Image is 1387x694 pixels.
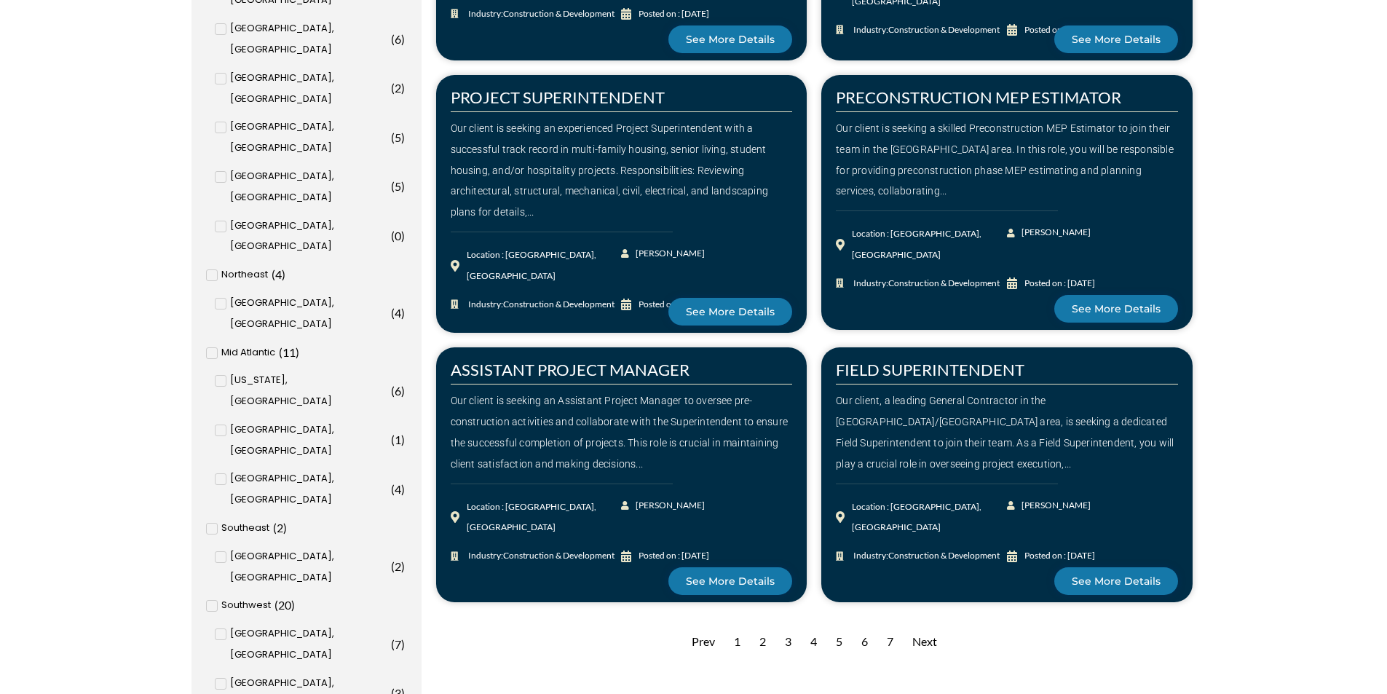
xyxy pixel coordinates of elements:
[451,118,793,223] div: Our client is seeking an experienced Project Superintendent with a successful track record in mul...
[850,273,1000,294] span: Industry:
[503,8,615,19] span: Construction & Development
[391,81,395,95] span: (
[278,598,291,612] span: 20
[639,4,709,25] div: Posted on : [DATE]
[221,595,271,616] span: Southwest
[395,384,401,398] span: 6
[852,224,1007,266] div: Location : [GEOGRAPHIC_DATA], [GEOGRAPHIC_DATA]
[230,370,387,412] span: [US_STATE], [GEOGRAPHIC_DATA]
[467,497,622,539] div: Location : [GEOGRAPHIC_DATA], [GEOGRAPHIC_DATA]
[230,68,387,110] span: [GEOGRAPHIC_DATA], [GEOGRAPHIC_DATA]
[221,264,268,285] span: Northeast
[221,342,275,363] span: Mid Atlantic
[467,245,622,287] div: Location : [GEOGRAPHIC_DATA], [GEOGRAPHIC_DATA]
[395,130,401,144] span: 5
[230,216,387,258] span: [GEOGRAPHIC_DATA], [GEOGRAPHIC_DATA]
[275,267,282,281] span: 4
[395,32,401,46] span: 6
[752,624,773,660] div: 2
[230,468,387,510] span: [GEOGRAPHIC_DATA], [GEOGRAPHIC_DATA]
[401,433,405,446] span: )
[1072,576,1161,586] span: See More Details
[1018,495,1091,516] span: [PERSON_NAME]
[395,559,401,573] span: 2
[836,390,1178,474] div: Our client, a leading General Contractor in the [GEOGRAPHIC_DATA]/[GEOGRAPHIC_DATA] area, is seek...
[395,229,401,242] span: 0
[850,545,1000,567] span: Industry:
[401,32,405,46] span: )
[668,25,792,53] a: See More Details
[291,598,295,612] span: )
[854,624,875,660] div: 6
[230,623,387,666] span: [GEOGRAPHIC_DATA], [GEOGRAPHIC_DATA]
[395,433,401,446] span: 1
[395,637,401,651] span: 7
[230,166,387,208] span: [GEOGRAPHIC_DATA], [GEOGRAPHIC_DATA]
[401,306,405,320] span: )
[465,4,615,25] span: Industry:
[1072,34,1161,44] span: See More Details
[395,179,401,193] span: 5
[395,482,401,496] span: 4
[621,495,706,516] a: [PERSON_NAME]
[632,243,705,264] span: [PERSON_NAME]
[836,87,1121,107] a: PRECONSTRUCTION MEP ESTIMATOR
[829,624,850,660] div: 5
[230,419,387,462] span: [GEOGRAPHIC_DATA], [GEOGRAPHIC_DATA]
[836,118,1178,202] div: Our client is seeking a skilled Preconstruction MEP Estimator to join their team in the [GEOGRAPH...
[686,34,775,44] span: See More Details
[621,243,706,264] a: [PERSON_NAME]
[274,598,278,612] span: (
[273,521,277,535] span: (
[391,433,395,446] span: (
[668,567,792,595] a: See More Details
[230,117,387,159] span: [GEOGRAPHIC_DATA], [GEOGRAPHIC_DATA]
[451,87,665,107] a: PROJECT SUPERINTENDENT
[905,624,944,660] div: Next
[727,624,748,660] div: 1
[836,360,1024,379] a: FIELD SUPERINTENDENT
[451,545,622,567] a: Industry:Construction & Development
[1018,222,1091,243] span: [PERSON_NAME]
[279,345,282,359] span: (
[230,546,387,588] span: [GEOGRAPHIC_DATA], [GEOGRAPHIC_DATA]
[668,298,792,326] a: See More Details
[852,497,1007,539] div: Location : [GEOGRAPHIC_DATA], [GEOGRAPHIC_DATA]
[686,576,775,586] span: See More Details
[803,624,824,660] div: 4
[836,273,1007,294] a: Industry:Construction & Development
[401,384,405,398] span: )
[391,637,395,651] span: (
[391,559,395,573] span: (
[451,390,793,474] div: Our client is seeking an Assistant Project Manager to oversee pre-construction activities and col...
[880,624,901,660] div: 7
[451,4,622,25] a: Industry:Construction & Development
[221,518,269,539] span: Southeast
[401,229,405,242] span: )
[282,345,296,359] span: 11
[686,307,775,317] span: See More Details
[401,482,405,496] span: )
[451,360,689,379] a: ASSISTANT PROJECT MANAGER
[391,306,395,320] span: (
[1024,273,1095,294] div: Posted on : [DATE]
[283,521,287,535] span: )
[503,550,615,561] span: Construction & Development
[401,130,405,144] span: )
[1054,25,1178,53] a: See More Details
[401,179,405,193] span: )
[395,306,401,320] span: 4
[391,384,395,398] span: (
[296,345,299,359] span: )
[272,267,275,281] span: (
[1054,567,1178,595] a: See More Details
[888,277,1000,288] span: Construction & Development
[401,81,405,95] span: )
[632,495,705,516] span: [PERSON_NAME]
[391,32,395,46] span: (
[391,229,395,242] span: (
[282,267,285,281] span: )
[395,81,401,95] span: 2
[401,559,405,573] span: )
[391,482,395,496] span: (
